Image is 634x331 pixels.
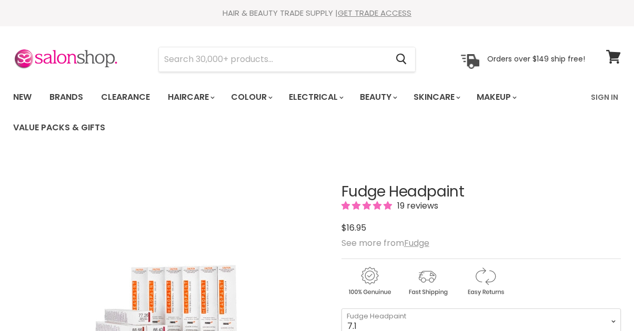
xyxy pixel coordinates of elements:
h1: Fudge Headpaint [341,184,621,200]
ul: Main menu [5,82,585,143]
p: Orders over $149 ship free! [487,54,585,64]
span: 19 reviews [394,200,438,212]
input: Search [159,47,387,71]
iframe: Gorgias live chat messenger [581,282,623,320]
a: Brands [42,86,91,108]
a: New [5,86,39,108]
a: GET TRADE ACCESS [338,7,411,18]
img: genuine.gif [341,265,397,297]
button: Search [387,47,415,71]
span: See more from [341,237,429,249]
img: shipping.gif [399,265,455,297]
iframe: Gorgias live chat campaigns [405,176,623,284]
a: Value Packs & Gifts [5,117,113,139]
span: 4.89 stars [341,200,394,212]
form: Product [158,47,416,72]
a: Electrical [281,86,350,108]
a: Haircare [160,86,221,108]
a: Beauty [352,86,404,108]
a: Colour [223,86,279,108]
a: Skincare [406,86,467,108]
a: Clearance [93,86,158,108]
a: Makeup [469,86,523,108]
a: Fudge [404,237,429,249]
span: $16.95 [341,222,366,234]
a: Sign In [585,86,625,108]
